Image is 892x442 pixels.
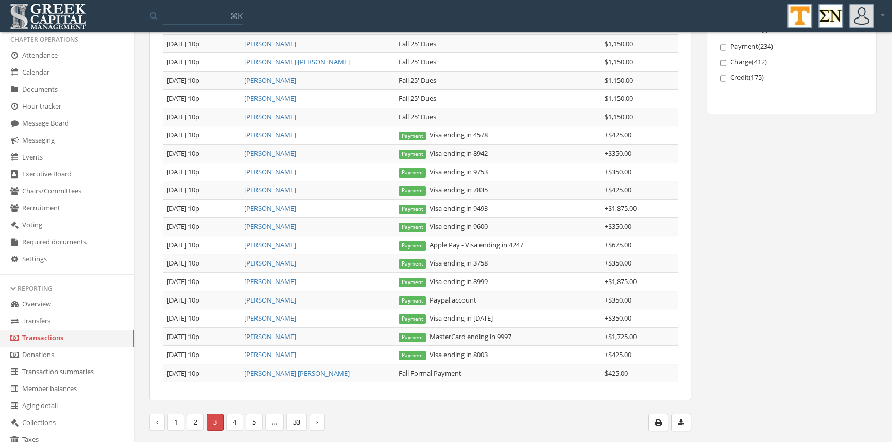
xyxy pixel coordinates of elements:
[394,108,601,126] td: Fall 25' Dues
[244,185,296,195] a: [PERSON_NAME]
[399,350,488,359] span: Visa ending in 8003
[605,258,631,268] span: + $350.00
[605,167,631,176] span: + $350.00
[399,332,511,341] span: MasterCard ending in 9997
[605,277,637,286] span: + $1,875.00
[244,94,296,103] a: [PERSON_NAME]
[230,11,243,21] span: ⌘K
[399,167,488,176] span: Visa ending in 9753
[163,327,240,346] td: [DATE] 10p
[394,34,601,53] td: Fall 25' Dues
[605,222,631,231] span: + $350.00
[310,414,325,431] a: ›
[244,167,296,176] a: [PERSON_NAME]
[605,130,631,139] span: + $425.00
[720,44,727,51] input: Payment(234)
[163,272,240,291] td: [DATE] 10p
[244,222,296,231] a: [PERSON_NAME]
[720,60,727,66] input: Charge(412)
[163,236,240,254] td: [DATE] 10p
[605,39,633,48] span: $1,150.00
[399,150,426,159] span: Payment
[244,149,296,158] a: [PERSON_NAME]
[399,278,426,287] span: Payment
[163,34,240,53] td: [DATE] 10p
[394,53,601,72] td: Fall 25' Dues
[244,204,296,213] a: [PERSON_NAME]
[720,57,864,67] label: Charge ( 412 )
[399,240,523,250] span: Apple Pay - Visa ending in 4247
[10,284,124,293] div: Reporting
[399,314,426,324] span: Payment
[163,254,240,273] td: [DATE] 10p
[399,277,488,286] span: Visa ending in 8999
[399,333,426,342] span: Payment
[207,414,224,431] span: 3
[399,130,488,139] span: Visa ending in 4578
[149,414,165,431] li: Prev
[163,90,240,108] td: [DATE] 10p
[244,112,296,121] a: [PERSON_NAME]
[244,130,296,139] a: [PERSON_NAME]
[244,277,296,286] a: [PERSON_NAME]
[244,368,350,378] a: [PERSON_NAME] [PERSON_NAME]
[163,181,240,200] td: [DATE] 10p
[244,76,296,85] a: [PERSON_NAME]
[399,132,426,141] span: Payment
[163,199,240,218] td: [DATE] 10p
[163,145,240,163] td: [DATE] 10p
[244,39,296,48] a: [PERSON_NAME]
[605,149,631,158] span: + $350.00
[399,149,488,158] span: Visa ending in 8942
[605,76,633,85] span: $1,150.00
[266,414,284,431] li: More
[244,258,296,268] a: [PERSON_NAME]
[394,90,601,108] td: Fall 25' Dues
[399,222,488,231] span: Visa ending in 9600
[163,291,240,309] td: [DATE] 10p
[244,332,296,341] a: [PERSON_NAME]
[605,185,631,195] span: + $425.00
[399,185,488,195] span: Visa ending in 7835
[605,295,631,305] span: + $350.00
[399,313,493,323] span: Visa ending in [DATE]
[399,204,488,213] span: Visa ending in 9493
[163,126,240,145] td: [DATE] 10p
[246,414,263,431] a: 5
[244,240,296,250] a: [PERSON_NAME]
[149,414,165,431] a: ‹
[163,309,240,328] td: [DATE] 10p
[720,73,864,83] label: Credit ( 175 )
[399,241,426,251] span: Payment
[399,295,476,305] span: Paypal account
[163,346,240,364] td: [DATE] 10p
[605,350,631,359] span: + $425.00
[163,53,240,72] td: [DATE] 10p
[394,71,601,90] td: Fall 25' Dues
[399,168,426,178] span: Payment
[399,205,426,214] span: Payment
[605,368,628,378] span: $425.00
[244,313,296,323] a: [PERSON_NAME]
[163,71,240,90] td: [DATE] 10p
[605,313,631,323] span: + $350.00
[605,94,633,103] span: $1,150.00
[310,414,325,431] li: Next
[244,350,296,359] a: [PERSON_NAME]
[399,258,488,268] span: Visa ending in 3758
[399,223,426,232] span: Payment
[399,296,426,306] span: Payment
[394,364,601,382] td: Fall Formal Payment
[605,332,637,341] span: + $1,725.00
[399,259,426,269] span: Payment
[265,414,284,431] span: …
[605,112,633,121] span: $1,150.00
[187,414,204,431] a: 2
[163,163,240,181] td: [DATE] 10p
[167,414,184,431] a: 1
[163,108,240,126] td: [DATE] 10p
[244,57,350,66] a: [PERSON_NAME] [PERSON_NAME]
[163,218,240,236] td: [DATE] 10p
[720,42,864,52] label: Payment ( 234 )
[163,364,240,382] td: [DATE] 10p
